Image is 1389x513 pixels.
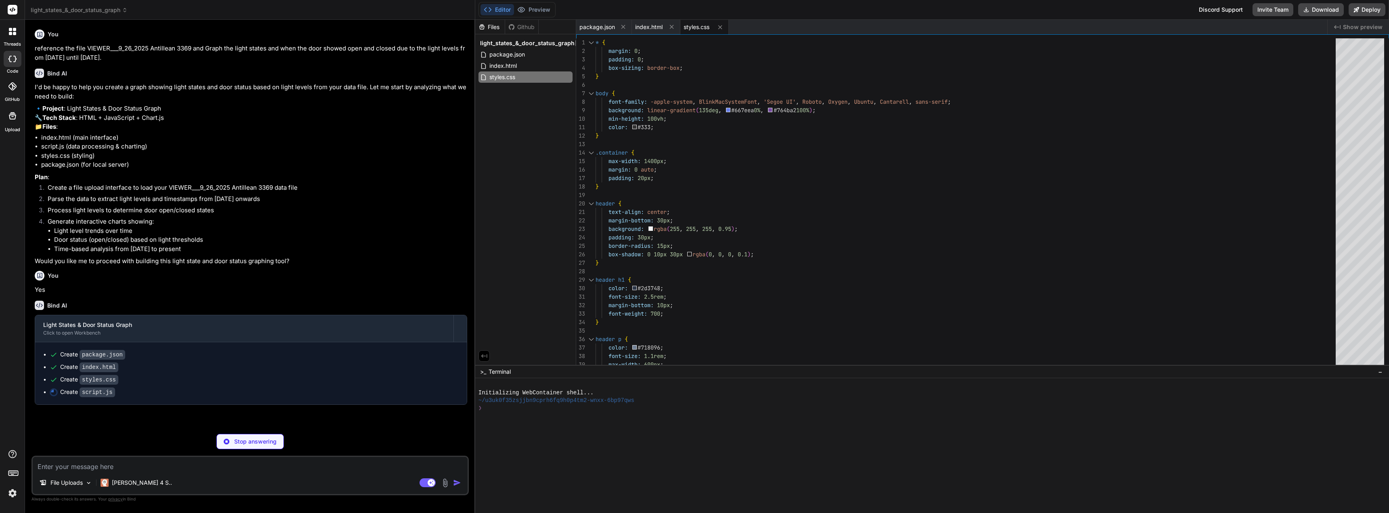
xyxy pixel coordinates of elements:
span: #2d3748 [638,285,660,292]
span: 600px [644,361,660,368]
span: 15px [657,242,670,249]
span: , [909,98,912,105]
span: ; [812,107,815,114]
span: − [1378,368,1383,376]
div: 30 [576,284,585,293]
div: Click to collapse the range. [586,199,596,208]
span: } [596,73,599,80]
div: 6 [576,81,585,89]
h6: Bind AI [47,69,67,77]
span: 0.1 [738,251,747,258]
div: 13 [576,140,585,149]
p: File Uploads [50,479,83,487]
p: Stop answering [234,438,277,446]
div: Create [60,363,118,371]
div: 7 [576,89,585,98]
img: icon [453,479,461,487]
li: Light level trends over time [54,226,467,236]
li: Door status (open/closed) based on light thresholds [54,235,467,245]
span: Roboto [802,98,822,105]
div: 10 [576,115,585,123]
div: 27 [576,259,585,267]
div: 32 [576,301,585,310]
span: 135deg [699,107,718,114]
span: light_states_&_door_status_graph [480,39,575,47]
span: styles.css [684,23,709,31]
strong: Plan [35,173,48,181]
span: , [848,98,851,105]
div: 26 [576,250,585,259]
span: ; [660,361,663,368]
span: Oxygen [828,98,848,105]
div: 37 [576,343,585,352]
span: 30px [657,217,670,224]
span: 0 [728,251,731,258]
span: , [822,98,825,105]
code: script.js [80,387,115,397]
span: text-align: [608,208,644,216]
div: 9 [576,106,585,115]
p: Always double-check its answers. Your in Bind [31,495,469,503]
span: p [618,335,621,343]
button: Download [1298,3,1344,16]
button: Deploy [1349,3,1385,16]
span: auto [641,166,654,173]
span: package.json [489,50,526,59]
span: , [718,107,722,114]
button: − [1376,365,1384,378]
span: #333 [638,124,650,131]
div: 21 [576,208,585,216]
span: header [596,200,615,207]
span: >_ [480,368,486,376]
span: padding: [608,56,634,63]
span: 0.95 [718,225,731,232]
span: 10px [654,251,667,258]
span: { [618,200,621,207]
p: 🔹 : Light States & Door Status Graph 🔧 : HTML + JavaScript + Chart.js 📁 : [35,104,467,132]
div: 24 [576,233,585,242]
span: center [647,208,667,216]
span: , [712,225,715,232]
span: ; [670,217,673,224]
strong: Tech Stack [42,114,76,121]
span: margin-bottom: [608,302,654,309]
span: 700 [650,310,660,317]
span: ) [747,251,751,258]
span: { [602,39,605,46]
div: 20 [576,199,585,208]
span: ~/u3uk0f35zsjjbn9cprh6fq9h0p4tm2-wnxx-6bp97qws [478,397,634,404]
div: 23 [576,225,585,233]
img: Pick Models [85,479,92,486]
span: padding: [608,174,634,182]
span: 2.5rem [644,293,663,300]
div: 2 [576,47,585,55]
div: 25 [576,242,585,250]
span: .container [596,149,628,156]
span: ; [948,98,951,105]
strong: Project [42,105,64,112]
label: Upload [5,126,20,133]
span: ; [660,285,663,292]
span: , [680,225,683,232]
span: header [596,335,615,343]
span: ) [731,225,734,232]
span: , [731,251,734,258]
div: Click to collapse the range. [586,89,596,98]
span: styles.css [489,72,516,82]
span: BlinkMacSystemFont [699,98,757,105]
button: Editor [480,4,514,15]
div: Light States & Door Status Graph [43,321,445,329]
button: Preview [514,4,554,15]
span: index.html [635,23,663,31]
li: index.html (main interface) [41,133,467,142]
span: } [596,183,599,190]
span: sans-serif [915,98,948,105]
code: package.json [80,350,125,360]
span: 1400px [644,157,663,165]
span: margin-bottom: [608,217,654,224]
span: margin: [608,47,631,54]
span: 0 [634,47,638,54]
span: ; [660,310,663,317]
span: border-box [647,64,680,71]
span: ; [670,302,673,309]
